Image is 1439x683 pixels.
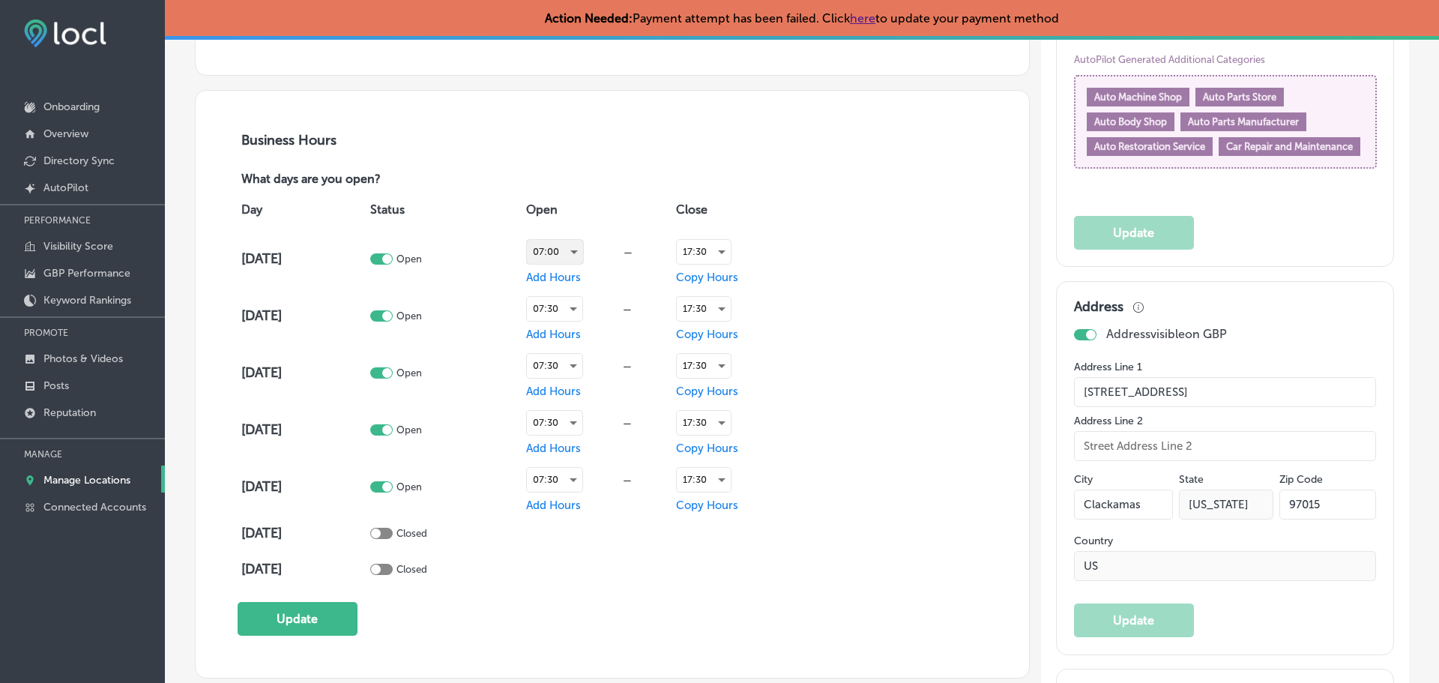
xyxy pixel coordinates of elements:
[527,354,582,378] div: 07:30
[527,411,582,435] div: 07:30
[677,297,731,321] div: 17:30
[24,19,106,47] img: fda3e92497d09a02dc62c9cd864e3231.png
[1074,54,1366,65] span: AutoPilot Generated Additional Categories
[677,411,731,435] div: 17:30
[43,474,130,487] p: Manage Locations
[527,297,582,321] div: 07:30
[396,481,422,493] p: Open
[677,468,731,492] div: 17:30
[545,11,1059,25] p: Payment attempt has been failed. Click to update your payment method
[583,361,672,372] div: —
[366,188,522,230] th: Status
[1094,141,1205,152] span: Auto Restoration Service
[43,501,146,514] p: Connected Accounts
[43,379,69,392] p: Posts
[584,247,672,258] div: —
[238,188,367,230] th: Day
[1074,431,1377,461] input: Street Address Line 2
[583,418,672,429] div: —
[43,181,88,194] p: AutoPilot
[583,475,672,486] div: —
[241,250,367,267] h4: [DATE]
[527,468,582,492] div: 07:30
[396,424,422,436] p: Open
[396,528,427,539] p: Closed
[1074,415,1377,427] label: Address Line 2
[1074,361,1377,373] label: Address Line 1
[1106,327,1227,341] p: Address visible on GBP
[241,525,367,541] h4: [DATE]
[526,271,581,284] span: Add Hours
[1188,116,1299,127] span: Auto Parts Manufacturer
[1074,377,1377,407] input: Street Address Line 1
[1074,535,1377,547] label: Country
[396,310,422,322] p: Open
[676,385,738,398] span: Copy Hours
[1203,91,1276,103] span: Auto Parts Store
[1074,490,1173,520] input: City
[43,352,123,365] p: Photos & Videos
[527,240,583,264] div: 07:00
[241,561,367,577] h4: [DATE]
[526,499,581,512] span: Add Hours
[677,240,731,264] div: 17:30
[1074,298,1123,315] h3: Address
[1074,551,1377,581] input: Country
[526,442,581,455] span: Add Hours
[43,100,100,113] p: Onboarding
[43,267,130,280] p: GBP Performance
[526,328,581,341] span: Add Hours
[1094,91,1182,103] span: Auto Machine Shop
[241,478,367,495] h4: [DATE]
[43,406,96,419] p: Reputation
[676,328,738,341] span: Copy Hours
[43,154,115,167] p: Directory Sync
[241,364,367,381] h4: [DATE]
[1179,473,1204,486] label: State
[241,307,367,324] h4: [DATE]
[1279,490,1376,520] input: Zip Code
[545,11,633,25] strong: Action Needed:
[850,11,875,25] a: here
[676,499,738,512] span: Copy Hours
[676,442,738,455] span: Copy Hours
[676,271,738,284] span: Copy Hours
[396,367,422,379] p: Open
[1279,473,1323,486] label: Zip Code
[238,132,988,148] h3: Business Hours
[1226,141,1353,152] span: Car Repair and Maintenance
[396,564,427,575] p: Closed
[1094,116,1167,127] span: Auto Body Shop
[522,188,672,230] th: Open
[238,602,358,636] button: Update
[583,304,672,315] div: —
[238,172,488,188] p: What days are you open?
[43,240,113,253] p: Visibility Score
[43,127,88,140] p: Overview
[677,354,731,378] div: 17:30
[1074,604,1194,637] button: Update
[526,385,581,398] span: Add Hours
[1074,216,1194,250] button: Update
[672,188,800,230] th: Close
[396,253,422,265] p: Open
[43,294,131,307] p: Keyword Rankings
[1074,473,1093,486] label: City
[241,421,367,438] h4: [DATE]
[1179,490,1274,520] input: NY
